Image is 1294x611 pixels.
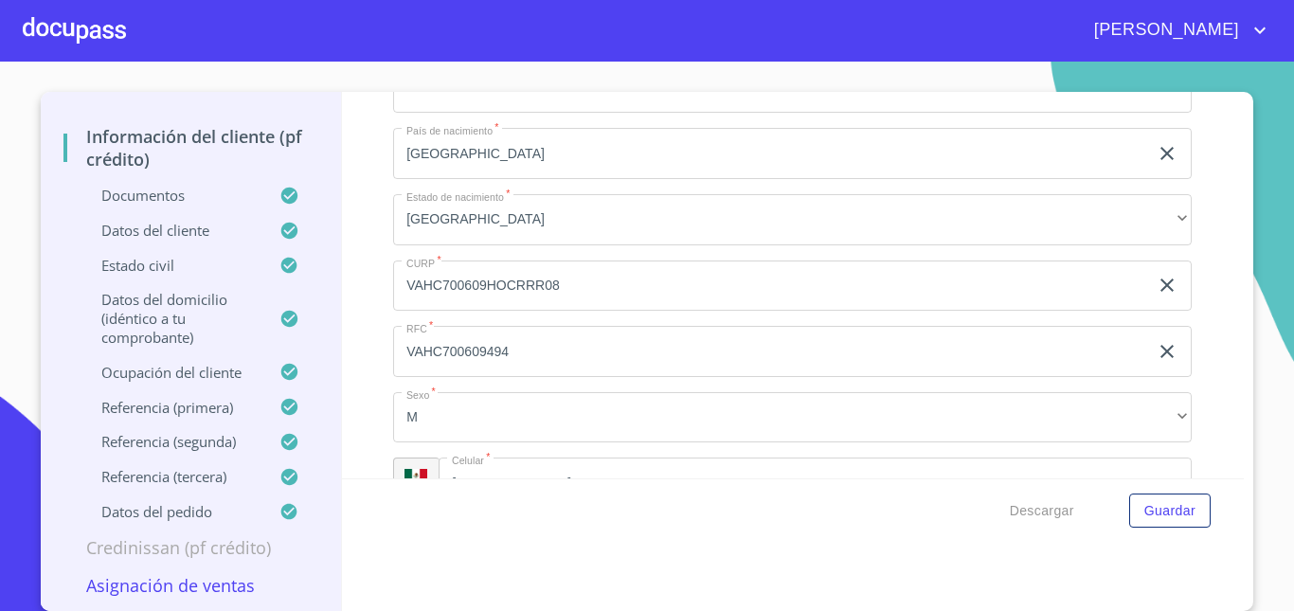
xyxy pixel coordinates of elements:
button: clear input [1156,142,1178,165]
button: account of current user [1080,15,1271,45]
p: Referencia (primera) [63,398,279,417]
p: Asignación de Ventas [63,574,318,597]
img: R93DlvwvvjP9fbrDwZeCRYBHk45OWMq+AAOlFVsxT89f82nwPLnD58IP7+ANJEaWYhP0Tx8kkA0WlQMPQsAAgwAOmBj20AXj6... [404,469,427,482]
button: Descargar [1002,494,1082,529]
p: Referencia (segunda) [63,432,279,451]
p: Ocupación del Cliente [63,363,279,382]
p: Credinissan (PF crédito) [63,536,318,559]
p: Datos del cliente [63,221,279,240]
span: Descargar [1010,499,1074,523]
button: clear input [1156,274,1178,297]
p: Datos del pedido [63,502,279,521]
p: Información del cliente (PF crédito) [63,125,318,171]
span: [PERSON_NAME] [1080,15,1249,45]
button: clear input [1156,340,1178,363]
p: Documentos [63,186,279,205]
button: Guardar [1129,494,1211,529]
p: Estado Civil [63,256,279,275]
div: [GEOGRAPHIC_DATA] [393,194,1192,245]
button: clear input [1163,476,1178,491]
span: Guardar [1144,499,1195,523]
p: Datos del domicilio (idéntico a tu comprobante) [63,290,279,347]
p: Referencia (tercera) [63,467,279,486]
div: M [393,392,1192,443]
